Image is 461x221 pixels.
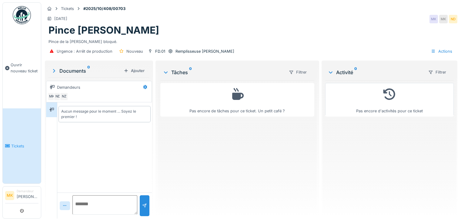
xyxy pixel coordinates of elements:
div: Demandeurs [57,84,80,90]
div: Activité [328,69,423,76]
div: Filtrer [426,68,449,77]
a: MK Demandeur[PERSON_NAME] [5,189,38,203]
a: Ouvrir nouveau ticket [3,28,41,108]
div: Pas encore de tâches pour ce ticket. Un petit café ? [164,86,310,114]
div: Ajouter [121,67,147,75]
div: Remplisseuse [PERSON_NAME] [175,48,234,54]
strong: #2025/10/408/00703 [81,6,128,12]
div: Demandeur [17,189,38,193]
sup: 0 [189,69,192,76]
div: ND [54,92,62,101]
sup: 0 [87,67,90,74]
div: Actions [428,47,455,56]
div: Aucun message pour le moment … Soyez le premier ! [61,109,148,120]
div: ND [449,15,457,23]
li: [PERSON_NAME] [17,189,38,202]
div: Urgence : Arrêt de production [57,48,112,54]
span: Ouvrir nouveau ticket [11,62,38,74]
img: Badge_color-CXgf-gQk.svg [13,6,31,24]
div: Nouveau [126,48,143,54]
a: Tickets [3,108,41,183]
div: MK [439,15,448,23]
div: Documents [51,67,121,74]
div: MK [48,92,56,101]
div: Pas encore d'activités pour ce ticket [329,86,450,114]
li: MK [5,191,14,200]
div: [DATE] [54,16,67,21]
div: Tâches [163,69,284,76]
div: MK [429,15,438,23]
h1: Pince [PERSON_NAME] [48,25,159,36]
div: NZ [60,92,68,101]
div: FD.01 [155,48,165,54]
div: Filtrer [286,68,309,77]
sup: 0 [354,69,357,76]
div: Tickets [61,6,74,12]
span: Tickets [11,143,38,149]
div: Pince de la [PERSON_NAME] bloqué. [48,36,454,45]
